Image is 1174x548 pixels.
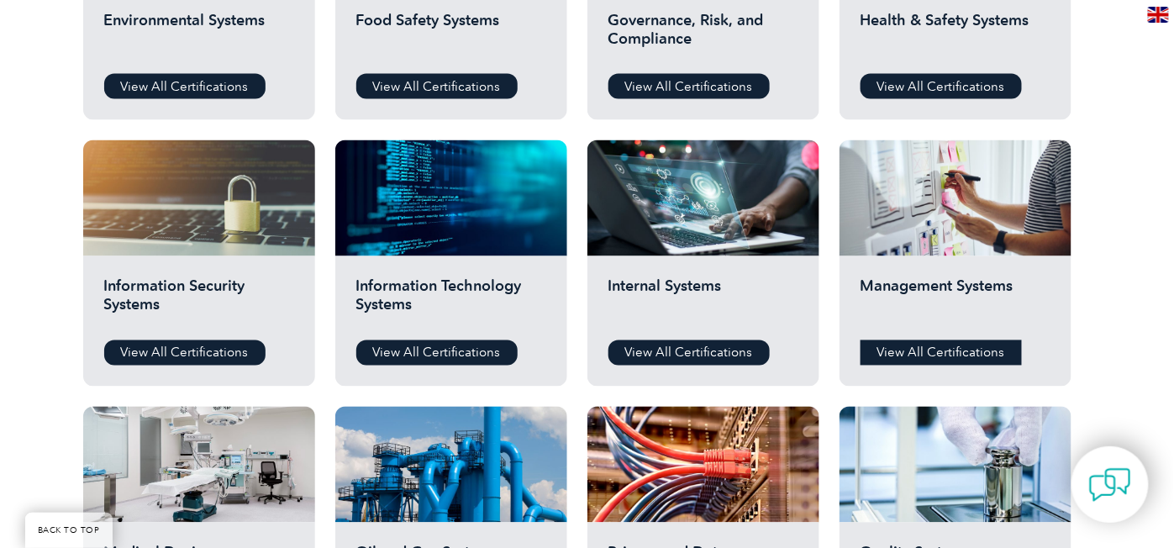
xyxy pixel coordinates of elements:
[25,513,113,548] a: BACK TO TOP
[608,277,798,328] h2: Internal Systems
[861,277,1050,328] h2: Management Systems
[104,11,294,61] h2: Environmental Systems
[356,277,546,328] h2: Information Technology Systems
[861,74,1022,99] a: View All Certifications
[608,340,770,366] a: View All Certifications
[356,74,518,99] a: View All Certifications
[104,74,266,99] a: View All Certifications
[104,277,294,328] h2: Information Security Systems
[1089,464,1131,506] img: contact-chat.png
[1148,7,1169,23] img: en
[861,11,1050,61] h2: Health & Safety Systems
[608,11,798,61] h2: Governance, Risk, and Compliance
[608,74,770,99] a: View All Certifications
[104,340,266,366] a: View All Certifications
[356,11,546,61] h2: Food Safety Systems
[861,340,1022,366] a: View All Certifications
[356,340,518,366] a: View All Certifications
